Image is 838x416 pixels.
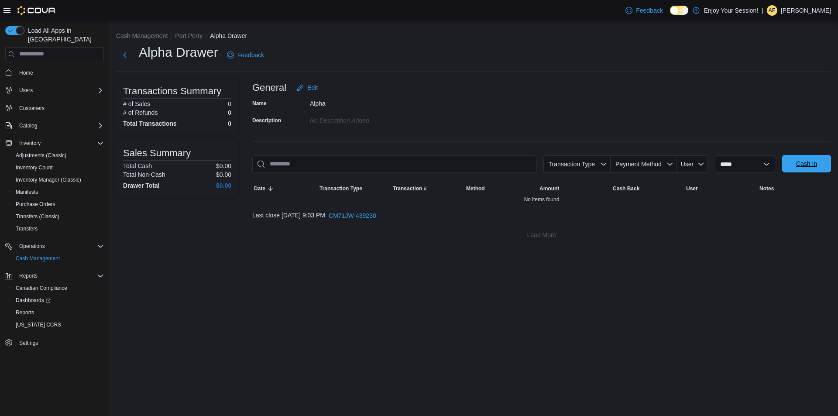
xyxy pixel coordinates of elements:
[223,46,268,64] a: Feedback
[9,252,107,265] button: Cash Management
[12,150,70,161] a: Adjustments (Classic)
[16,85,104,96] span: Users
[252,155,536,173] input: This is a search bar. As you type, the results lower in the page will automatically filter.
[116,46,134,64] button: Next
[252,100,267,107] label: Name
[12,223,104,234] span: Transfers
[16,321,61,328] span: [US_STATE] CCRS
[767,5,777,16] div: Alana Edgington
[393,185,426,192] span: Transaction #
[681,161,694,168] span: User
[9,186,107,198] button: Manifests
[329,211,376,220] span: CM71JW-439230
[16,176,81,183] span: Inventory Manager (Classic)
[12,307,104,318] span: Reports
[123,86,221,96] h3: Transactions Summary
[19,140,41,147] span: Inventory
[782,155,831,172] button: Cash In
[116,32,168,39] button: Cash Management
[12,283,71,293] a: Canadian Compliance
[19,69,33,76] span: Home
[9,162,107,174] button: Inventory Count
[2,270,107,282] button: Reports
[19,272,38,279] span: Reports
[9,306,107,319] button: Reports
[611,155,677,173] button: Payment Method
[210,32,247,39] button: Alpha Drawer
[12,175,85,185] a: Inventory Manager (Classic)
[527,230,556,239] span: Load More
[12,199,59,210] a: Purchase Orders
[622,2,666,19] a: Feedback
[769,5,776,16] span: AE
[16,103,48,113] a: Customers
[466,185,485,192] span: Method
[2,120,107,132] button: Catalog
[9,174,107,186] button: Inventory Manager (Classic)
[116,31,831,42] nav: An example of EuiBreadcrumbs
[16,138,104,148] span: Inventory
[12,187,41,197] a: Manifests
[123,109,158,116] h6: # of Refunds
[613,185,639,192] span: Cash Back
[24,26,104,44] span: Load All Apps in [GEOGRAPHIC_DATA]
[12,295,104,306] span: Dashboards
[12,162,56,173] a: Inventory Count
[636,6,663,15] span: Feedback
[16,285,67,292] span: Canadian Compliance
[123,148,191,158] h3: Sales Summary
[16,189,38,196] span: Manifests
[19,243,45,250] span: Operations
[16,138,44,148] button: Inventory
[16,271,104,281] span: Reports
[252,83,286,93] h3: General
[539,185,559,192] span: Amount
[12,253,63,264] a: Cash Management
[254,185,265,192] span: Date
[12,199,104,210] span: Purchase Orders
[704,5,759,16] p: Enjoy Your Session!
[139,44,218,61] h1: Alpha Drawer
[796,159,817,168] span: Cash In
[686,185,698,192] span: User
[9,210,107,223] button: Transfers (Classic)
[228,109,231,116] p: 0
[252,183,318,194] button: Date
[307,83,318,92] span: Edit
[12,211,104,222] span: Transfers (Classic)
[16,152,66,159] span: Adjustments (Classic)
[123,162,152,169] h6: Total Cash
[9,223,107,235] button: Transfers
[2,102,107,114] button: Customers
[310,96,427,107] div: Alpha
[548,161,595,168] span: Transaction Type
[12,320,65,330] a: [US_STATE] CCRS
[538,183,611,194] button: Amount
[16,241,104,251] span: Operations
[19,87,33,94] span: Users
[2,66,107,79] button: Home
[391,183,464,194] button: Transaction #
[237,51,264,59] span: Feedback
[325,207,380,224] button: CM71JW-439230
[310,113,427,124] div: No Description added
[9,149,107,162] button: Adjustments (Classic)
[16,85,36,96] button: Users
[2,240,107,252] button: Operations
[19,122,37,129] span: Catalog
[123,182,160,189] h4: Drawer Total
[17,6,56,15] img: Cova
[16,120,41,131] button: Catalog
[12,283,104,293] span: Canadian Compliance
[464,183,538,194] button: Method
[16,255,60,262] span: Cash Management
[252,226,831,244] button: Load More
[684,183,758,194] button: User
[12,175,104,185] span: Inventory Manager (Classic)
[12,150,104,161] span: Adjustments (Classic)
[16,68,37,78] a: Home
[123,100,150,107] h6: # of Sales
[318,183,391,194] button: Transaction Type
[16,67,104,78] span: Home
